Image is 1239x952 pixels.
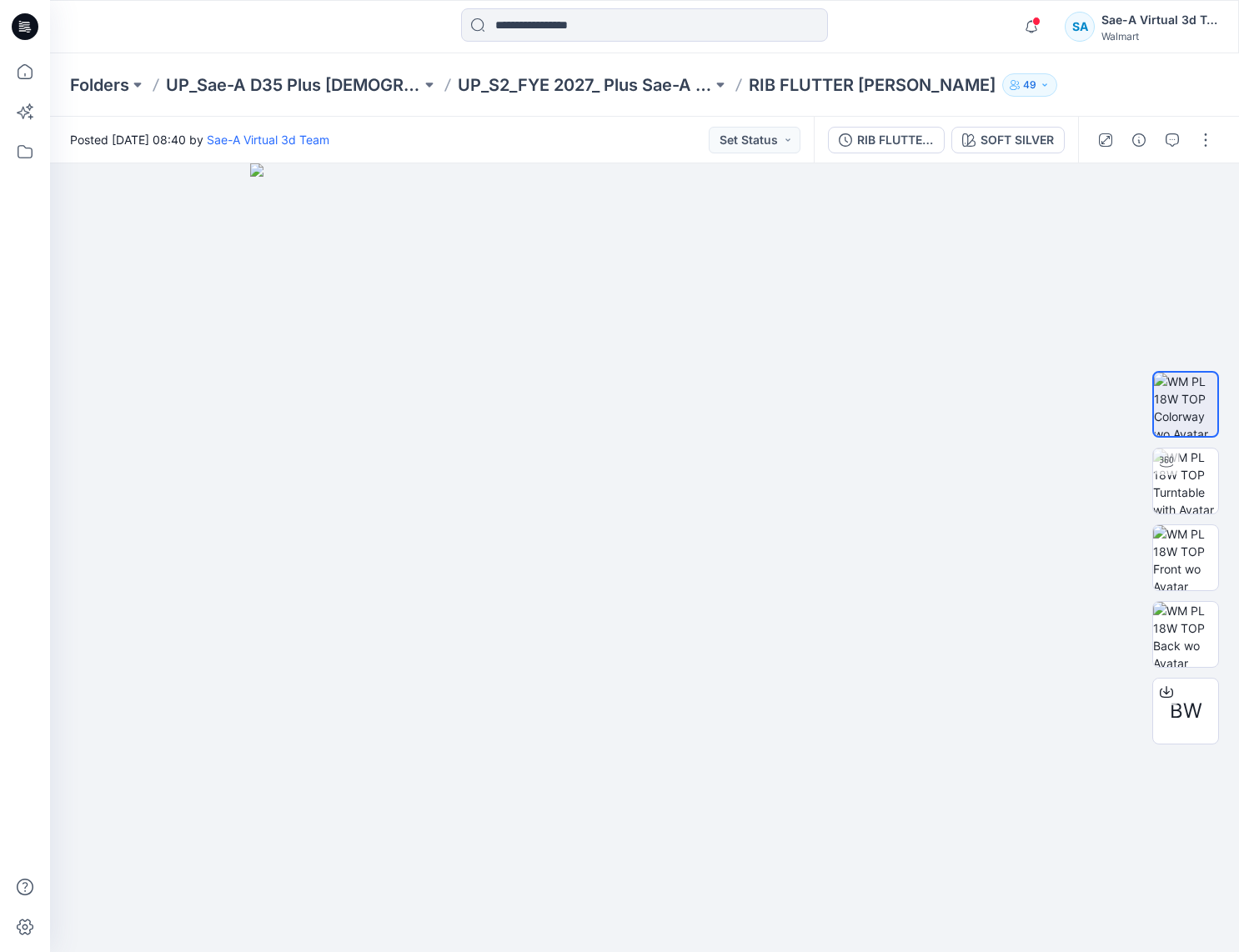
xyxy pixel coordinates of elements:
p: 49 [1023,76,1036,94]
button: 49 [1002,73,1057,97]
button: Details [1126,127,1152,153]
button: RIB FLUTTER HENLEY_REV2_SOFT SILVER [828,127,945,153]
div: Walmart [1101,30,1218,43]
a: UP_S2_FYE 2027_ Plus Sae-A Knit Tops & Dresses [458,73,713,97]
p: RIB FLUTTER [PERSON_NAME] [749,73,996,97]
span: BW [1170,696,1202,726]
a: Folders [70,73,129,97]
img: WM PL 18W TOP Back wo Avatar [1153,602,1218,667]
a: UP_Sae-A D35 Plus [DEMOGRAPHIC_DATA] Top [166,73,421,97]
div: RIB FLUTTER HENLEY_REV2_SOFT SILVER [857,131,934,149]
div: SA [1065,12,1095,42]
img: WM PL 18W TOP Colorway wo Avatar [1154,373,1217,436]
span: Posted [DATE] 08:40 by [70,131,329,148]
img: WM PL 18W TOP Turntable with Avatar [1153,448,1218,514]
img: WM PL 18W TOP Front wo Avatar [1153,525,1218,590]
img: eyJhbGciOiJIUzI1NiIsImtpZCI6IjAiLCJzbHQiOiJzZXMiLCJ0eXAiOiJKV1QifQ.eyJkYXRhIjp7InR5cGUiOiJzdG9yYW... [250,163,1039,952]
button: SOFT SILVER [951,127,1065,153]
div: Sae-A Virtual 3d Team [1101,10,1218,30]
div: SOFT SILVER [981,131,1054,149]
a: Sae-A Virtual 3d Team [207,133,329,147]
